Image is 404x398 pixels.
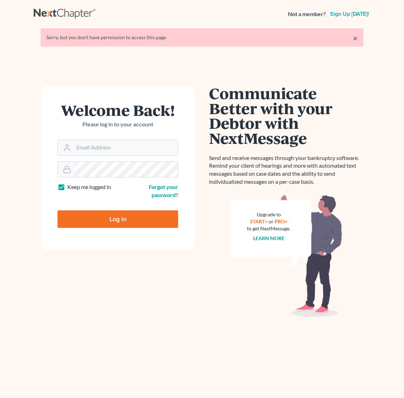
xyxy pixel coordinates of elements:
[149,183,178,198] a: Forgot your password?
[269,218,274,224] span: or
[230,194,342,317] img: nextmessage_bg-59042aed3d76b12b5cd301f8e5b87938c9018125f34e5fa2b7a6b67550977c72.svg
[209,86,363,146] h1: Communicate Better with your Debtor with NextMessage
[74,140,178,155] input: Email Address
[67,183,111,191] label: Keep me logged in
[209,154,363,186] p: Send and receive messages through your bankruptcy software. Remind your client of hearings and mo...
[58,103,178,118] h1: Welcome Back!
[247,211,290,218] div: Upgrade to
[288,10,326,18] strong: Not a member?
[329,11,370,17] a: Sign up [DATE]!
[253,235,284,241] a: Learn more
[58,120,178,128] p: Please log in to your account
[250,218,268,224] a: START+
[275,218,288,224] a: PRO+
[58,210,178,228] input: Log In
[46,34,358,41] div: Sorry, but you don't have permission to access this page
[247,225,290,232] div: to get NextMessage.
[353,34,358,42] a: ×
